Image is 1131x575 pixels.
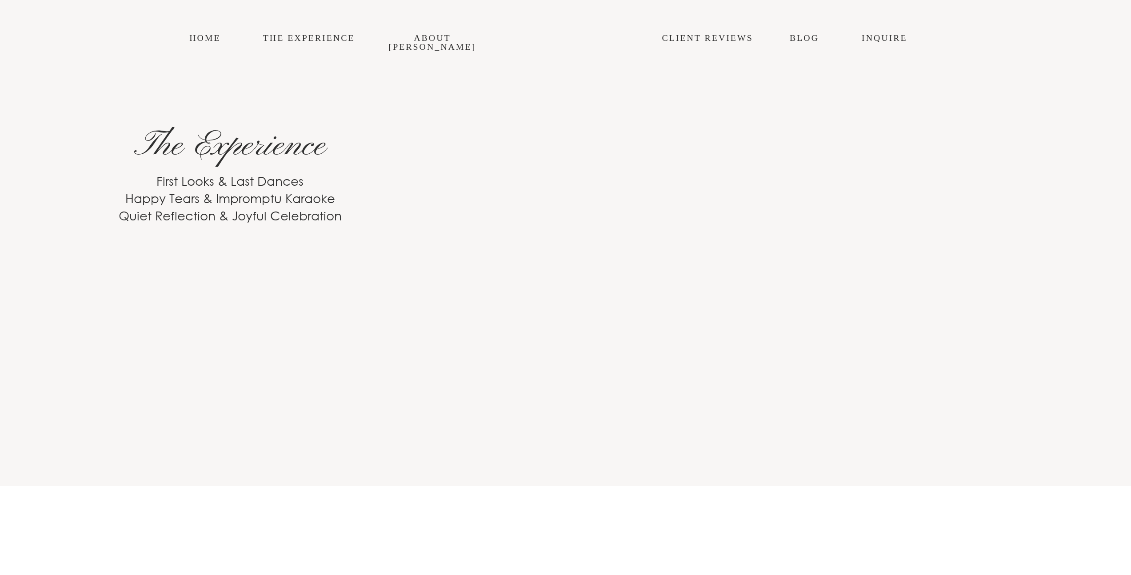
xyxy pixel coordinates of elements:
a: Blog [790,33,819,43]
span: Quiet Reflection & Joyful Celebration [119,208,342,223]
a: CLIENT REVIEWS [662,33,753,43]
a: HOME [189,33,220,43]
a: About [PERSON_NAME] [389,33,476,52]
span: The Experience [134,124,326,168]
span: Happy Tears & Impromptu Karaoke [125,190,335,205]
a: THE EXPERIENCE [263,33,355,43]
a: INQUIRE [862,33,907,43]
span: First Looks & Last Dances [156,173,304,188]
